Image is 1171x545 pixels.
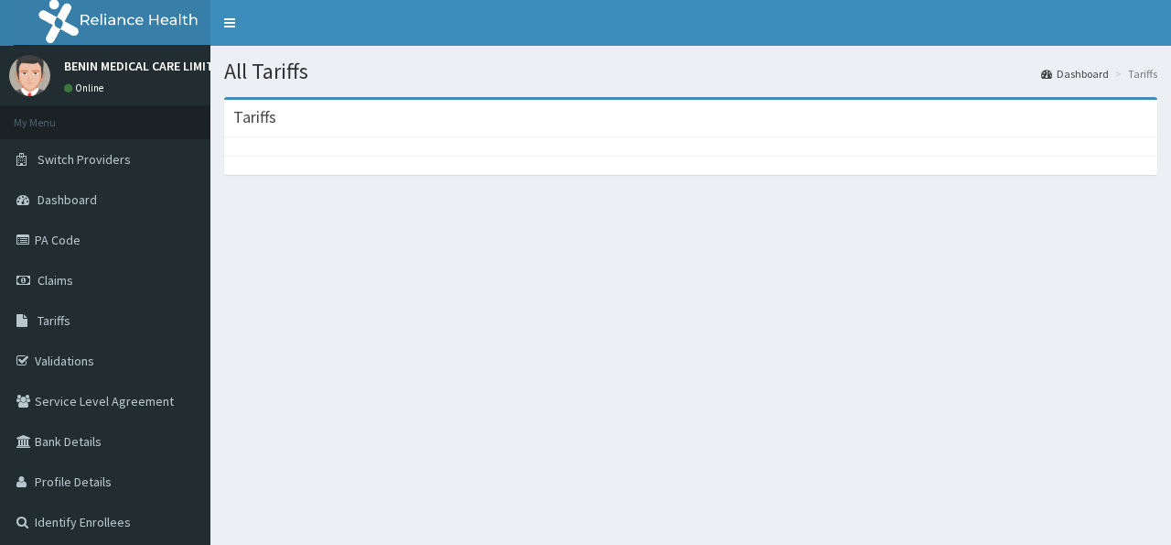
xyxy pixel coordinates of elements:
[38,272,73,289] span: Claims
[38,151,131,168] span: Switch Providers
[38,312,70,329] span: Tariffs
[9,55,50,96] img: User Image
[233,109,276,125] h3: Tariffs
[1041,66,1109,82] a: Dashboard
[64,60,229,72] p: BENIN MEDICAL CARE LIMITED
[1111,66,1157,82] li: Tariffs
[38,191,97,208] span: Dashboard
[64,82,108,94] a: Online
[224,60,1157,83] h1: All Tariffs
